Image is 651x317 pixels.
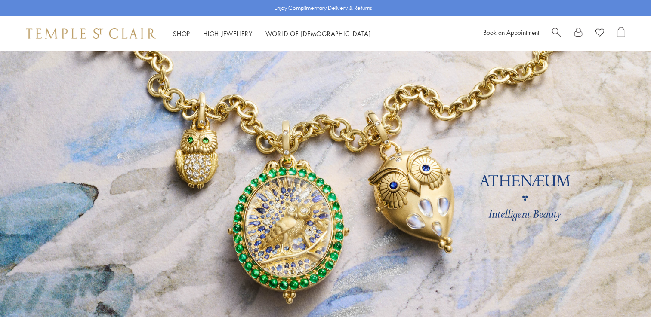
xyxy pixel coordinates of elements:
[26,28,156,39] img: Temple St. Clair
[617,27,625,40] a: Open Shopping Bag
[595,27,604,40] a: View Wishlist
[173,29,190,38] a: ShopShop
[265,29,371,38] a: World of [DEMOGRAPHIC_DATA]World of [DEMOGRAPHIC_DATA]
[275,4,372,12] p: Enjoy Complimentary Delivery & Returns
[483,28,539,37] a: Book an Appointment
[203,29,253,38] a: High JewelleryHigh Jewellery
[552,27,561,40] a: Search
[173,28,371,39] nav: Main navigation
